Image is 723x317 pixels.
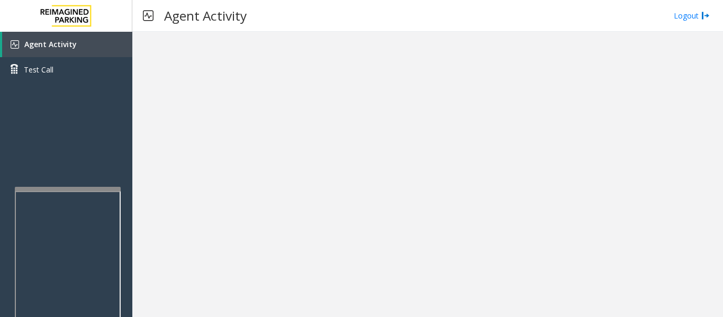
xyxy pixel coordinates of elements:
span: Test Call [24,64,53,75]
img: pageIcon [143,3,153,29]
img: 'icon' [11,40,19,49]
h3: Agent Activity [159,3,252,29]
img: logout [701,10,710,21]
a: Agent Activity [2,32,132,57]
span: Agent Activity [24,39,77,49]
a: Logout [674,10,710,21]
